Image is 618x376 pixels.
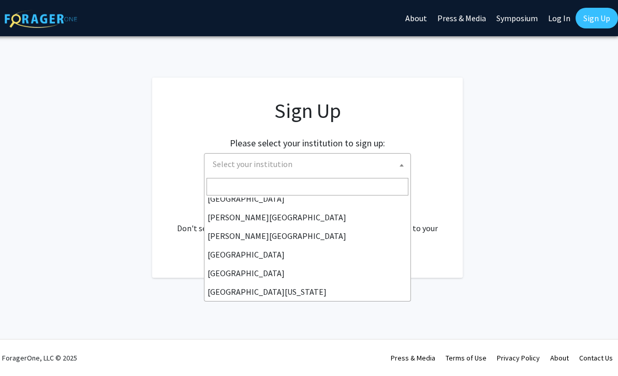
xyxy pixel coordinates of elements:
[209,154,410,175] span: Select your institution
[5,10,77,28] img: ForagerOne Logo
[204,245,410,264] li: [GEOGRAPHIC_DATA]
[204,153,411,176] span: Select your institution
[204,227,410,245] li: [PERSON_NAME][GEOGRAPHIC_DATA]
[550,353,569,363] a: About
[207,178,408,195] input: Search
[446,353,487,363] a: Terms of Use
[2,340,77,376] div: ForagerOne, LLC © 2025
[173,98,442,123] h1: Sign Up
[497,353,540,363] a: Privacy Policy
[173,197,442,247] div: Already have an account? . Don't see your institution? about bringing ForagerOne to your institut...
[230,138,385,149] h2: Please select your institution to sign up:
[8,329,44,368] iframe: Chat
[576,8,618,28] a: Sign Up
[213,159,292,169] span: Select your institution
[204,282,410,301] li: [GEOGRAPHIC_DATA][US_STATE]
[391,353,435,363] a: Press & Media
[204,264,410,282] li: [GEOGRAPHIC_DATA]
[204,208,410,227] li: [PERSON_NAME][GEOGRAPHIC_DATA]
[204,189,410,208] li: [GEOGRAPHIC_DATA]
[579,353,613,363] a: Contact Us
